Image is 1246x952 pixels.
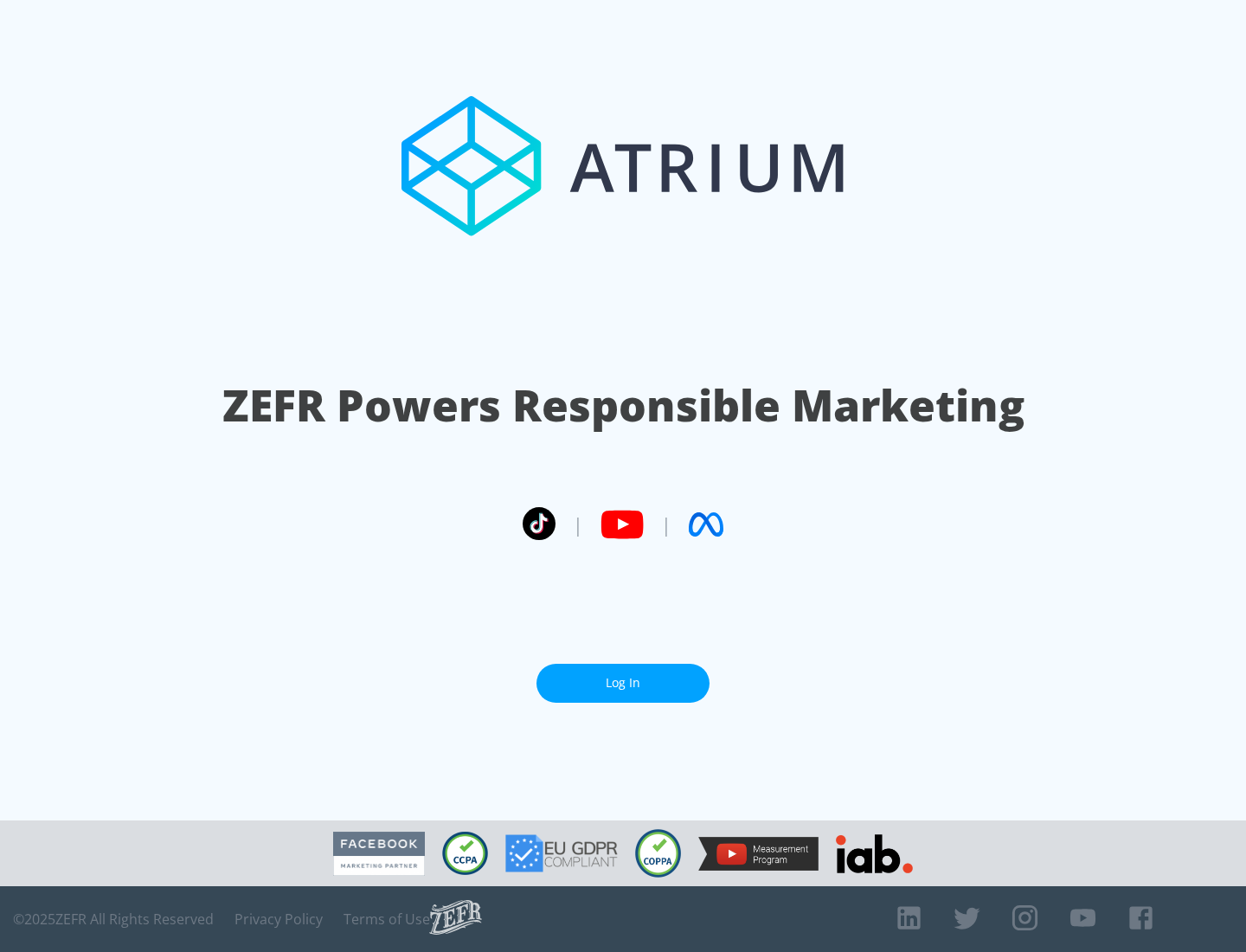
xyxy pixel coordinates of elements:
span: © 2025 ZEFR All Rights Reserved [13,910,214,928]
span: | [661,511,671,537]
a: Log In [536,664,710,703]
span: | [573,511,583,537]
h1: ZEFR Powers Responsible Marketing [222,376,1024,435]
img: GDPR Compliant [505,834,618,872]
a: Terms of Use [344,910,430,928]
img: COPPA Compliant [635,829,681,878]
img: CCPA Compliant [442,832,488,875]
a: Privacy Policy [234,910,323,928]
img: IAB [836,834,913,873]
img: YouTube Measurement Program [698,837,819,871]
img: Facebook Marketing Partner [333,832,425,876]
